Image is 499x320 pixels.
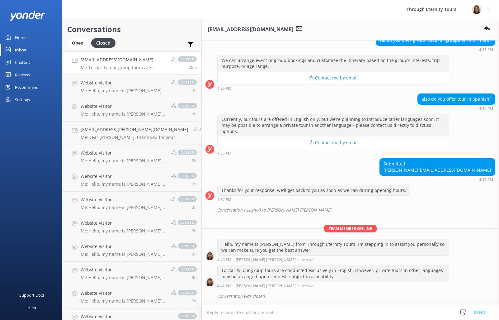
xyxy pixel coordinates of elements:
[81,150,166,156] h4: Website Visitor
[380,159,495,175] div: Submitted: [PERSON_NAME]
[178,243,197,249] span: closed
[15,44,26,56] div: Inbox
[178,313,197,319] span: closed
[178,150,197,155] span: closed
[15,31,26,44] div: Home
[67,38,88,48] div: Open
[178,56,197,62] span: closed
[192,205,197,210] span: Sep 05 2025 01:52pm (UTC +02:00) Europe/Amsterdam
[63,192,201,215] a: Website VisitorMe:Hello, my name is [PERSON_NAME] from Through Eternity Tours. Thank you for your...
[63,215,201,238] a: Website VisitorMe:Hello, my name is [PERSON_NAME] from Through Eternity Tours. How can I assist y...
[192,158,197,163] span: Sep 05 2025 01:54pm (UTC +02:00) Europe/Amsterdam
[418,167,491,173] a: [EMAIL_ADDRESS][DOMAIN_NAME]
[192,298,197,303] span: Sep 05 2025 01:42pm (UTC +02:00) Europe/Amsterdam
[217,198,231,202] strong: 4:37 PM
[81,181,166,187] p: Me: Hello, my name is [PERSON_NAME] from Through Eternity Tours. How can I assist you [DATE]?
[19,289,45,301] div: Support Docs
[178,79,197,85] span: closed
[217,205,495,215] div: Conversation assigned to [PERSON_NAME] [PERSON_NAME].
[178,103,197,108] span: closed
[324,225,377,232] span: Team member online
[81,298,166,304] p: Me: Hello, my name is [PERSON_NAME] from Through Eternity Tours. How can I assist you [DATE]?
[218,114,449,137] div: Currently, our tours are offered in English only, but we’re planning to introduce other languages...
[205,291,495,302] div: 2025-09-05T14:43:05.568
[192,228,197,233] span: Sep 05 2025 01:44pm (UTC +02:00) Europe/Amsterdam
[217,284,449,288] div: Sep 05 2025 04:42pm (UTC +02:00) Europe/Amsterdam
[91,38,115,48] div: Closed
[81,220,166,227] h4: Website Visitor
[63,262,201,285] a: Website VisitorMe:Hello, my name is [PERSON_NAME] from Through Eternity Tours. How can I assist y...
[376,47,495,52] div: Sep 05 2025 04:35pm (UTC +02:00) Europe/Amsterdam
[178,196,197,202] span: closed
[417,106,495,111] div: Sep 05 2025 04:36pm (UTC +02:00) Europe/Amsterdam
[63,238,201,262] a: Website VisitorMe:Hello, my name is [PERSON_NAME] from Through Eternity Tours. How can I assist y...
[208,26,293,34] h3: [EMAIL_ADDRESS][DOMAIN_NAME]
[178,220,197,225] span: closed
[81,65,166,70] p: Me: To clarify, our group tours are conducted exclusively in English. However, private tours in o...
[217,87,231,90] strong: 4:35 PM
[81,275,166,280] p: Me: Hello, my name is [PERSON_NAME] from Through Eternity Tours. How can I assist you [DATE]?
[218,265,449,282] div: To clarify, our group tours are conducted exclusively in English. However, private tours in other...
[217,291,495,302] div: Conversation was closed.
[63,98,201,122] a: Website VisitorMe:Hello, my name is [PERSON_NAME] from Through Eternity Tours. How can I assist y...
[81,251,166,257] p: Me: Hello, my name is [PERSON_NAME] from Through Eternity Tours. How can I assist you [DATE]?
[81,111,166,117] p: Me: Hello, my name is [PERSON_NAME] from Through Eternity Tours. How can I assist you [DATE]?
[236,284,296,288] span: [PERSON_NAME] [PERSON_NAME]
[178,266,197,272] span: closed
[81,103,166,110] h4: Website Visitor
[479,178,493,182] strong: 4:37 PM
[81,228,166,234] p: Me: Hello, my name is [PERSON_NAME] from Through Eternity Tours. How can I assist you [DATE]?
[217,284,231,288] strong: 4:42 PM
[81,313,172,320] h4: Website Visitor
[205,205,495,215] div: 2025-09-05T14:40:10.103
[63,51,201,75] a: [EMAIL_ADDRESS][DOMAIN_NAME]Me:To clarify, our group tours are conducted exclusively in English. ...
[217,86,449,90] div: Sep 05 2025 04:35pm (UTC +02:00) Europe/Amsterdam
[236,258,296,262] span: [PERSON_NAME] [PERSON_NAME]
[67,23,197,35] h2: Conversations
[63,285,201,308] a: Website VisitorMe:Hello, my name is [PERSON_NAME] from Through Eternity Tours. How can I assist y...
[472,5,481,14] img: 725-1755267273.png
[81,88,166,93] p: Me: Hello, my name is [PERSON_NAME] from Through Eternity Tours. Thank you for your question. I r...
[91,39,119,46] a: Closed
[192,88,197,93] span: Sep 05 2025 03:56pm (UTC +02:00) Europe/Amsterdam
[217,151,449,155] div: Sep 05 2025 04:36pm (UTC +02:00) Europe/Amsterdam
[9,11,45,21] img: yonder-white-logo.png
[15,69,30,81] div: Reviews
[479,107,493,111] strong: 4:36 PM
[298,284,313,288] span: • Unread
[200,126,219,132] span: closed
[81,135,188,140] p: Me: Dear [PERSON_NAME], thank you for your message. Could I please have your reservation number? ...
[63,75,201,98] a: Website VisitorMe:Hello, my name is [PERSON_NAME] from Through Eternity Tours. Thank you for your...
[178,173,197,179] span: closed
[81,126,188,133] h4: [EMAIL_ADDRESS][PERSON_NAME][DOMAIN_NAME]
[15,81,39,93] div: Recommend
[63,145,201,168] a: Website VisitorMe:Hello, my name is [PERSON_NAME] from Through Eternity Tours. Thank you for your...
[81,173,166,180] h4: Website Visitor
[178,290,197,295] span: closed
[189,64,197,70] span: Sep 05 2025 04:42pm (UTC +02:00) Europe/Amsterdam
[418,94,495,104] div: also do you offer tour in Spanish?
[298,258,313,262] span: • Unread
[217,197,410,202] div: Sep 05 2025 04:37pm (UTC +02:00) Europe/Amsterdam
[217,258,231,262] strong: 4:40 PM
[81,196,166,203] h4: Website Visitor
[81,243,166,250] h4: Website Visitor
[218,136,449,149] button: 📩 Contact me by email
[81,158,166,164] p: Me: Hello, my name is [PERSON_NAME] from Through Eternity Tours. Thank you for your question. Kin...
[63,168,201,192] a: Website VisitorMe:Hello, my name is [PERSON_NAME] from Through Eternity Tours. How can I assist y...
[192,111,197,117] span: Sep 05 2025 03:20pm (UTC +02:00) Europe/Amsterdam
[81,79,166,86] h4: Website Visitor
[379,177,495,182] div: Sep 05 2025 04:37pm (UTC +02:00) Europe/Amsterdam
[218,185,410,196] div: Thanks for your response, we'll get back to you as soon as we can during opening hours.
[218,239,449,256] div: Hello, my name is [PERSON_NAME] from Through Eternity Tours. I’m stepping in to assist you person...
[15,93,30,106] div: Settings
[63,122,201,145] a: [EMAIL_ADDRESS][PERSON_NAME][DOMAIN_NAME]Me:Dear [PERSON_NAME], thank you for your message. Could...
[479,48,493,52] strong: 4:35 PM
[218,55,449,72] div: We can arrange event or group bookings and customize the itinerary based on the group’s interests...
[192,275,197,280] span: Sep 05 2025 01:42pm (UTC +02:00) Europe/Amsterdam
[192,251,197,257] span: Sep 05 2025 01:42pm (UTC +02:00) Europe/Amsterdam
[217,151,231,155] strong: 4:36 PM
[81,266,166,273] h4: Website Visitor
[81,290,166,297] h4: Website Visitor
[81,205,166,210] p: Me: Hello, my name is [PERSON_NAME] from Through Eternity Tours. Thank you for your question. I r...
